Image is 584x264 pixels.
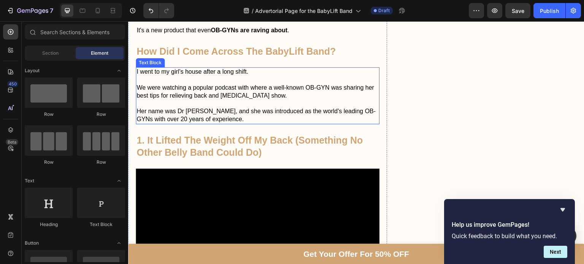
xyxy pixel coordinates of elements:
button: Next question [544,246,567,258]
span: Toggle open [113,65,125,77]
button: Publish [533,3,565,18]
div: Help us improve GemPages! [452,205,567,258]
div: Row [77,159,125,166]
span: Toggle open [113,175,125,187]
div: Text Block [77,221,125,228]
div: Publish [540,7,559,15]
span: Text [25,177,34,184]
strong: OB-GYNs are raving about [83,6,159,12]
div: Text Block [9,38,35,45]
span: / [252,7,254,15]
p: I went to my girl's house after a long shift. [8,47,251,55]
div: Row [25,159,73,166]
span: Advertorial Page for the BabyLift Band [255,7,352,15]
span: Element [91,50,108,57]
button: 7 [3,3,57,18]
p: 7 [50,6,53,15]
span: Draft [378,7,390,14]
input: Search Sections & Elements [25,24,125,40]
div: Row [25,111,73,118]
iframe: Design area [128,21,584,264]
div: Undo/Redo [143,3,174,18]
div: 450 [7,81,18,87]
div: Row [77,111,125,118]
div: Rich Text Editor. Editing area: main [8,46,251,103]
p: It's a new product that even . [8,5,251,13]
span: Save [512,8,524,14]
div: Heading [25,221,73,228]
h2: Help us improve GemPages! [452,220,567,229]
span: Button [25,240,39,247]
div: Beta [6,139,18,145]
span: Toggle open [113,237,125,249]
p: Her name was Dr [PERSON_NAME], and she was introduced as the world's leading OB-GYNs with over 20... [8,86,251,102]
h2: 1. It Lifted The Weight Off My Back (Something No Other Belly Band Could Do) [8,112,251,138]
p: We were watching a popular podcast with where a well-known OB-GYN was sharing her best tips for r... [8,63,251,79]
button: Save [505,3,530,18]
span: Layout [25,67,40,74]
p: Quick feedback to build what you need. [452,232,567,240]
h2: How Did I Come Across The BabyLift Band? [8,23,251,37]
span: Section [42,50,59,57]
button: Hide survey [558,205,567,214]
p: Get Your Offer For 50% OFF [175,226,281,240]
